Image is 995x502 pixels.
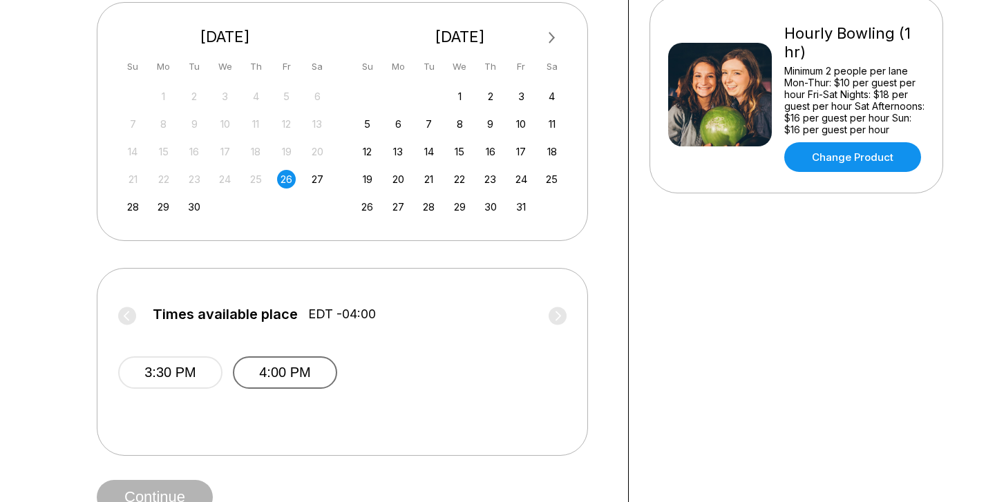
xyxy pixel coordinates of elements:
[247,57,265,76] div: Th
[784,65,925,135] div: Minimum 2 people per lane Mon-Thur: $10 per guest per hour Fri-Sat Nights: $18 per guest per hour...
[481,197,500,216] div: Choose Thursday, October 30th, 2025
[542,115,561,133] div: Choose Saturday, October 11th, 2025
[389,115,408,133] div: Choose Monday, October 6th, 2025
[419,142,438,161] div: Choose Tuesday, October 14th, 2025
[389,142,408,161] div: Choose Monday, October 13th, 2025
[542,142,561,161] div: Choose Saturday, October 18th, 2025
[124,115,142,133] div: Not available Sunday, September 7th, 2025
[357,86,564,216] div: month 2025-10
[154,142,173,161] div: Not available Monday, September 15th, 2025
[419,115,438,133] div: Choose Tuesday, October 7th, 2025
[358,197,377,216] div: Choose Sunday, October 26th, 2025
[233,356,337,389] button: 4:00 PM
[512,197,531,216] div: Choose Friday, October 31st, 2025
[185,87,204,106] div: Not available Tuesday, September 2nd, 2025
[308,57,327,76] div: Sa
[247,142,265,161] div: Not available Thursday, September 18th, 2025
[308,142,327,161] div: Not available Saturday, September 20th, 2025
[542,57,561,76] div: Sa
[481,87,500,106] div: Choose Thursday, October 2nd, 2025
[451,170,469,189] div: Choose Wednesday, October 22nd, 2025
[481,115,500,133] div: Choose Thursday, October 9th, 2025
[389,170,408,189] div: Choose Monday, October 20th, 2025
[153,307,298,322] span: Times available place
[451,197,469,216] div: Choose Wednesday, October 29th, 2025
[185,57,204,76] div: Tu
[277,115,296,133] div: Not available Friday, September 12th, 2025
[124,142,142,161] div: Not available Sunday, September 14th, 2025
[185,197,204,216] div: Choose Tuesday, September 30th, 2025
[216,87,234,106] div: Not available Wednesday, September 3rd, 2025
[122,86,329,216] div: month 2025-09
[353,28,567,46] div: [DATE]
[277,87,296,106] div: Not available Friday, September 5th, 2025
[481,170,500,189] div: Choose Thursday, October 23rd, 2025
[247,87,265,106] div: Not available Thursday, September 4th, 2025
[542,87,561,106] div: Choose Saturday, October 4th, 2025
[124,57,142,76] div: Su
[512,115,531,133] div: Choose Friday, October 10th, 2025
[358,170,377,189] div: Choose Sunday, October 19th, 2025
[512,57,531,76] div: Fr
[419,197,438,216] div: Choose Tuesday, October 28th, 2025
[277,142,296,161] div: Not available Friday, September 19th, 2025
[308,87,327,106] div: Not available Saturday, September 6th, 2025
[247,115,265,133] div: Not available Thursday, September 11th, 2025
[216,142,234,161] div: Not available Wednesday, September 17th, 2025
[124,170,142,189] div: Not available Sunday, September 21st, 2025
[118,356,222,389] button: 3:30 PM
[451,57,469,76] div: We
[358,57,377,76] div: Su
[216,57,234,76] div: We
[389,57,408,76] div: Mo
[419,170,438,189] div: Choose Tuesday, October 21st, 2025
[784,24,925,61] div: Hourly Bowling (1 hr)
[154,115,173,133] div: Not available Monday, September 8th, 2025
[247,170,265,189] div: Not available Thursday, September 25th, 2025
[154,197,173,216] div: Choose Monday, September 29th, 2025
[512,170,531,189] div: Choose Friday, October 24th, 2025
[277,170,296,189] div: Choose Friday, September 26th, 2025
[154,57,173,76] div: Mo
[118,28,332,46] div: [DATE]
[668,43,772,146] img: Hourly Bowling (1 hr)
[419,57,438,76] div: Tu
[481,142,500,161] div: Choose Thursday, October 16th, 2025
[216,170,234,189] div: Not available Wednesday, September 24th, 2025
[358,142,377,161] div: Choose Sunday, October 12th, 2025
[451,115,469,133] div: Choose Wednesday, October 8th, 2025
[216,115,234,133] div: Not available Wednesday, September 10th, 2025
[185,142,204,161] div: Not available Tuesday, September 16th, 2025
[541,27,563,49] button: Next Month
[784,142,921,172] a: Change Product
[185,115,204,133] div: Not available Tuesday, September 9th, 2025
[512,87,531,106] div: Choose Friday, October 3rd, 2025
[154,87,173,106] div: Not available Monday, September 1st, 2025
[124,197,142,216] div: Choose Sunday, September 28th, 2025
[358,115,377,133] div: Choose Sunday, October 5th, 2025
[451,87,469,106] div: Choose Wednesday, October 1st, 2025
[451,142,469,161] div: Choose Wednesday, October 15th, 2025
[308,170,327,189] div: Choose Saturday, September 27th, 2025
[542,170,561,189] div: Choose Saturday, October 25th, 2025
[512,142,531,161] div: Choose Friday, October 17th, 2025
[185,170,204,189] div: Not available Tuesday, September 23rd, 2025
[308,307,376,322] span: EDT -04:00
[277,57,296,76] div: Fr
[308,115,327,133] div: Not available Saturday, September 13th, 2025
[154,170,173,189] div: Not available Monday, September 22nd, 2025
[481,57,500,76] div: Th
[389,197,408,216] div: Choose Monday, October 27th, 2025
